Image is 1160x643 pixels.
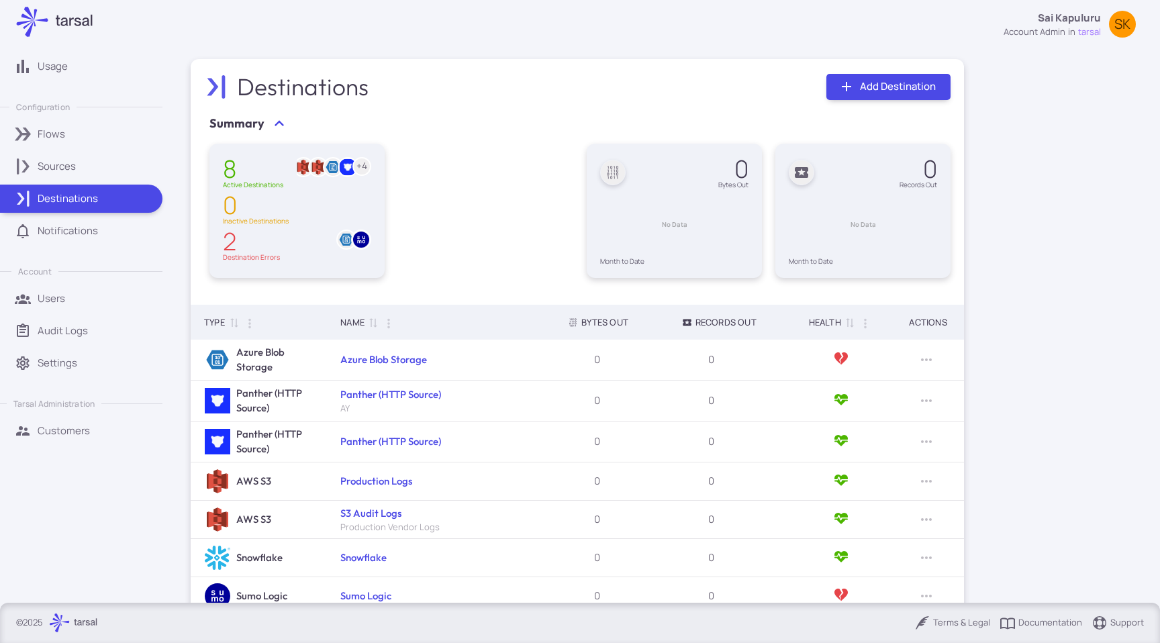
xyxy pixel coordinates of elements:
div: Active Destinations [223,181,283,188]
div: Month to Date [600,258,748,264]
button: Sai Kapuluruaccount adminintarsalSK [996,5,1144,44]
p: 0 [568,589,600,603]
a: Documentation [1000,615,1082,631]
div: Type [204,314,226,330]
h6: Panther (HTTP Source) [236,386,318,415]
img: Sumo Logic [205,583,230,609]
p: Tarsal Administration [13,398,95,409]
p: 0 [568,550,600,565]
span: in [1068,26,1075,39]
p: © 2025 [16,616,43,630]
div: Records Out [900,181,937,188]
a: Support [1092,615,1144,631]
div: account admin [1004,26,1065,39]
p: 0 [682,474,714,489]
img: AWS S3 [205,468,230,494]
a: Azure Blob Storage [340,353,427,366]
p: 0 [682,434,714,449]
div: Name [340,314,365,330]
a: Panther (HTTP Source) [340,388,441,401]
div: Inactive Destinations [223,217,289,224]
h6: Snowflake [236,550,283,565]
span: AY [340,402,441,414]
p: Notifications [38,224,98,238]
div: Records Out [682,314,757,330]
h6: Azure Blob Storage [236,345,318,375]
p: 0 [682,352,714,367]
p: 0 [682,512,714,527]
span: Active [833,510,849,530]
div: Destination Errors [223,254,280,260]
p: 0 [682,589,714,603]
img: Sumo Logic [353,232,369,248]
a: S3 Audit Logs [340,507,401,520]
div: Month to Date [789,258,937,264]
button: Row Actions [916,585,937,607]
span: Sort by Type ascending [226,316,242,328]
a: Production Logs [340,475,412,487]
div: Bytes Out [568,314,628,330]
span: tarsal [1078,26,1101,39]
p: Customers [38,424,90,438]
p: 0 [682,393,714,408]
p: 0 [568,512,600,527]
img: Azure Blob Storage [338,232,354,248]
p: 0 [568,352,600,367]
text: No Data [851,220,876,229]
span: Sort by Health ascending [841,316,857,328]
span: Summary [209,114,264,133]
button: Row Actions [916,509,937,530]
p: 0 [682,550,714,565]
div: 2 [223,230,280,254]
div: Actions [909,314,947,330]
img: AWS S3 [310,159,326,175]
img: Panther (HTTP Source) [340,159,356,175]
img: AWS S3 [295,159,311,175]
text: + 4 [356,159,367,172]
p: Users [38,291,65,306]
svg: Interactive chart [789,195,936,258]
div: Bytes Out [718,181,748,188]
h6: AWS S3 [236,474,271,489]
p: 0 [568,474,600,489]
p: Usage [38,59,68,74]
p: Account [18,266,51,277]
span: ResourceError: error sending request: Post "http://35.89.105.162:8080/test": dial tcp 35.89.105.1... [833,587,849,606]
button: Row Actions [916,390,937,411]
img: Snowflake [205,545,230,571]
span: Sort by Name ascending [365,316,381,328]
button: Column Actions [855,313,876,334]
h6: AWS S3 [236,512,271,527]
button: Row Actions [916,547,937,568]
button: Row Actions [916,471,937,492]
svg: Interactive chart [600,195,748,258]
button: Column Actions [239,313,260,334]
p: Sources [38,159,76,174]
a: Terms & Legal [914,615,990,631]
div: 0 [223,193,289,217]
a: Snowflake [340,551,387,564]
a: Panther (HTTP Source) [340,435,441,448]
div: 0 [718,157,748,181]
button: Row Actions [916,431,937,452]
p: 0 [568,434,600,449]
span: Active [833,391,849,411]
p: Configuration [16,101,70,113]
p: Flows [38,127,65,142]
a: Sumo Logic [340,589,391,602]
p: Sai Kapuluru [1038,11,1101,26]
img: Azure Blob Storage [325,159,341,175]
div: Chart. Highcharts interactive chart. [789,195,937,258]
p: Settings [38,356,77,370]
a: Add Destination [826,74,951,100]
div: 8 [223,157,283,181]
span: Active [833,432,849,452]
p: Destinations [38,191,98,206]
p: Audit Logs [38,324,88,338]
text: No Data [662,220,687,229]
